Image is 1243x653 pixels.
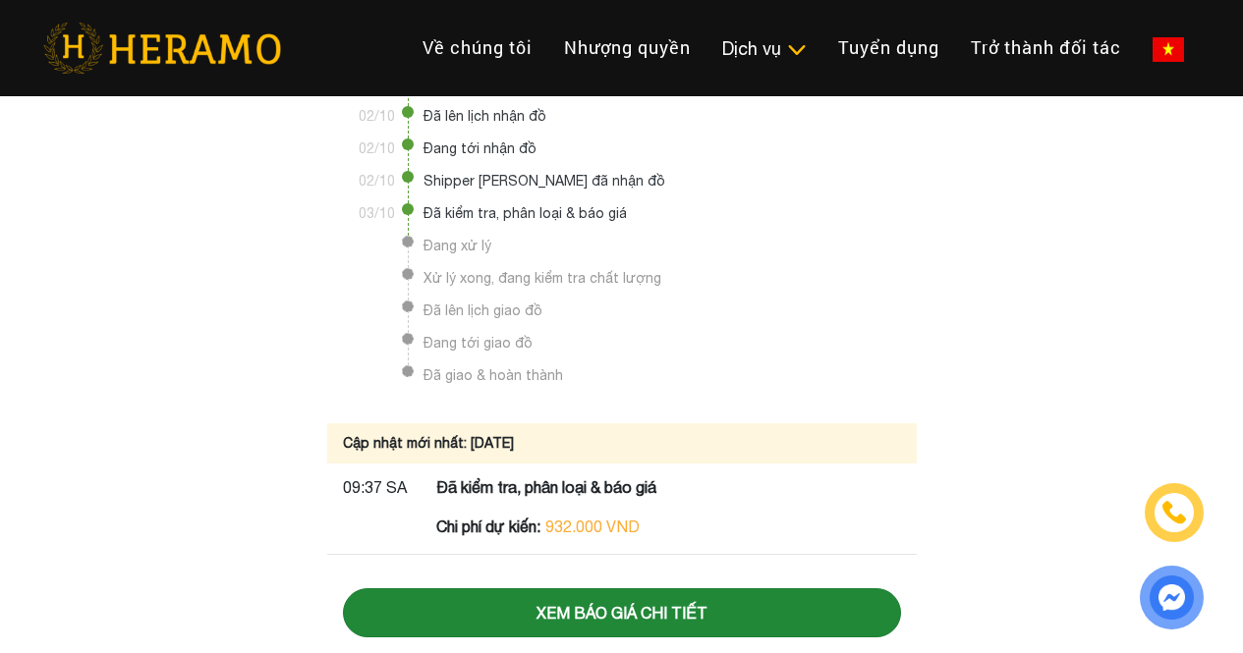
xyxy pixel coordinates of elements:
span: Đang xử lý [408,236,491,268]
img: subToggleIcon [786,40,807,60]
a: Tuyển dụng [822,27,955,69]
p: Đã kiểm tra, phân loại & báo giá [436,475,656,499]
strong: Chi phí dự kiến: [436,517,540,535]
span: Đã lên lịch giao đồ [408,300,542,333]
img: heramo-logo.png [43,23,281,74]
span: Xử lý xong, đang kiểm tra chất lượng [408,268,661,300]
img: vn-flag.png [1153,37,1184,62]
time: 02/10 [359,138,408,171]
span: Đang tới nhận đồ [408,138,537,171]
a: Trở thành đối tác [955,27,1137,69]
a: Nhượng quyền [548,27,706,69]
div: Dịch vụ [722,35,807,62]
time: 09:37 SA [343,475,407,538]
img: phone-icon [1162,502,1185,524]
a: Về chúng tôi [407,27,548,69]
time: 02/10 [359,106,408,138]
time: 02/10 [359,171,408,203]
button: Xem báo giá chi tiết [343,588,901,637]
span: Đã giao & hoàn thành [408,365,563,398]
a: phone-icon [1147,485,1203,541]
span: Shipper [PERSON_NAME] đã nhận đồ [408,171,665,203]
span: Đang tới giao đồ [408,333,533,365]
div: Cập nhật mới nhất: [DATE] [343,433,514,454]
span: Đã kiểm tra, phân loại & báo giá [408,203,627,236]
time: 03/10 [359,203,408,236]
span: Đã lên lịch nhận đồ [408,106,546,138]
span: 932.000 VND [545,517,640,535]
